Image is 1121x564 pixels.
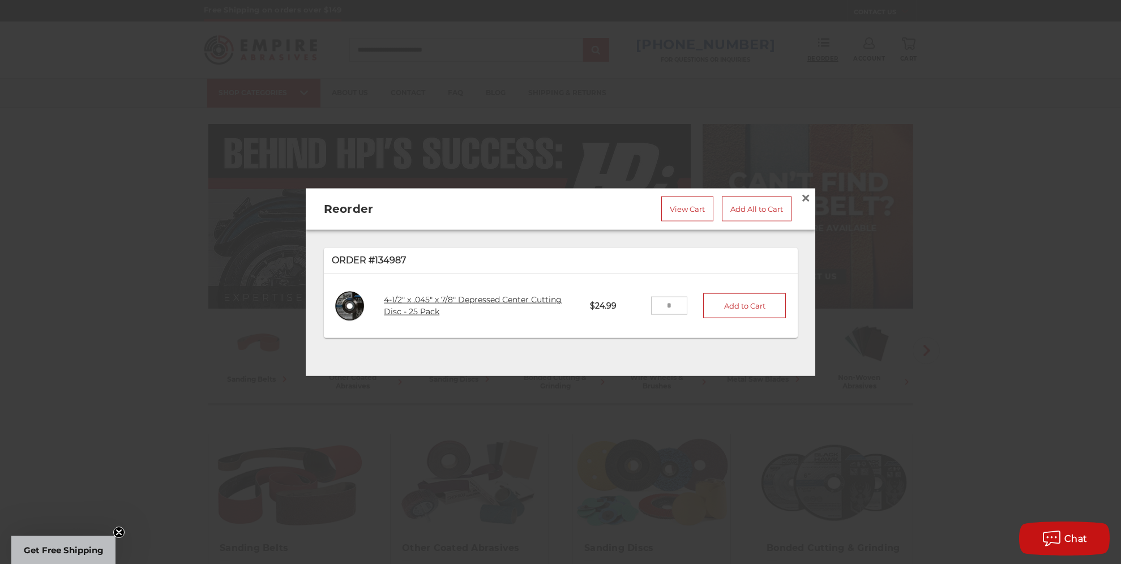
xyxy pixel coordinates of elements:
[24,545,104,556] span: Get Free Shipping
[661,196,713,221] a: View Cart
[582,292,651,320] p: $24.99
[324,200,511,217] h2: Reorder
[1019,522,1110,556] button: Chat
[384,294,562,317] a: 4-1/2" x .045" x 7/8" Depressed Center Cutting Disc - 25 Pack
[797,189,815,207] a: Close
[1064,533,1088,544] span: Chat
[722,196,791,221] a: Add All to Cart
[703,293,786,318] button: Add to Cart
[332,288,369,324] img: 4-1/2
[113,527,125,538] button: Close teaser
[332,254,790,267] p: Order #134987
[801,187,811,209] span: ×
[11,536,115,564] div: Get Free ShippingClose teaser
